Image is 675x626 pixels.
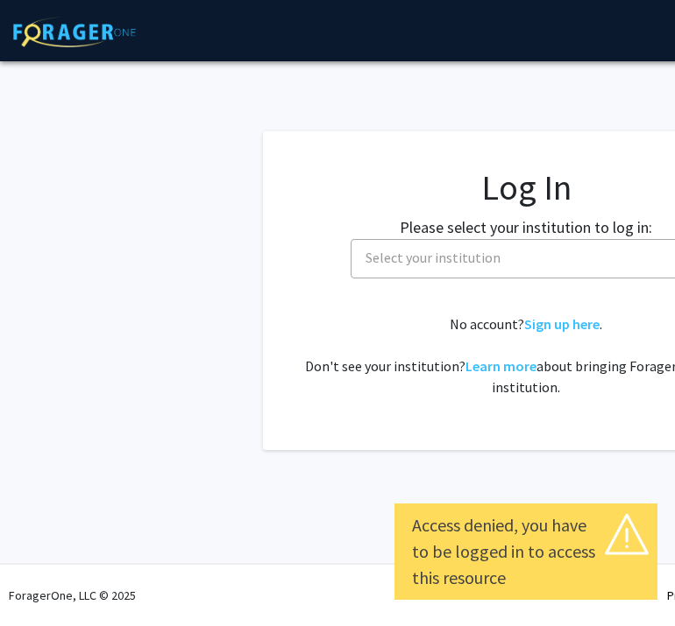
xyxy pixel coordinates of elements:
a: Learn more about bringing ForagerOne to your institution [465,357,536,375]
label: Please select your institution to log in: [400,215,652,239]
div: Access denied, you have to be logged in to access this resource [412,512,640,591]
img: ForagerOne Logo [13,17,136,47]
a: Sign up here [524,315,600,333]
span: Select your institution [366,249,501,266]
div: ForagerOne, LLC © 2025 [9,565,136,626]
